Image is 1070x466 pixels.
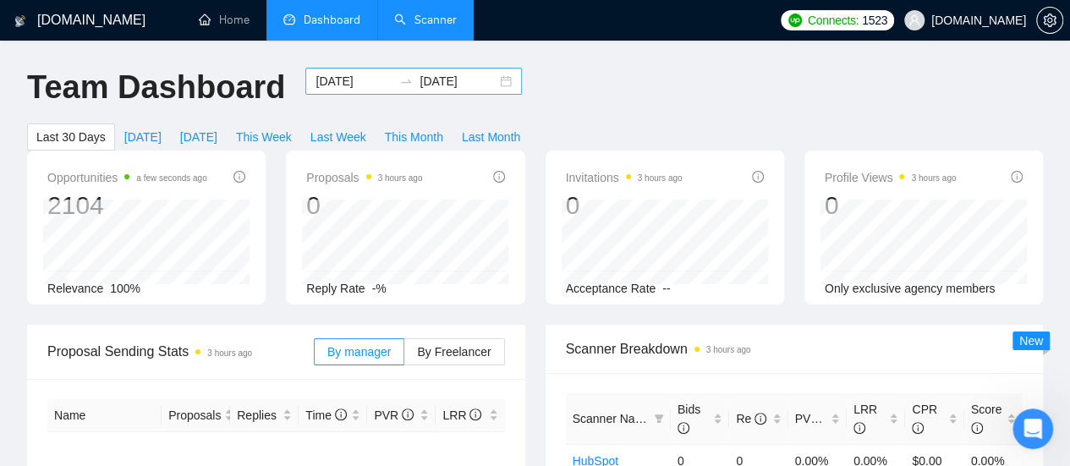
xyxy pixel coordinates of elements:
span: Scanner Breakdown [566,338,1023,359]
span: info-circle [853,422,865,434]
span: 1523 [862,11,887,30]
span: info-circle [1011,171,1023,183]
span: Scanner Name [573,412,651,425]
button: Last Week [301,123,376,151]
span: info-circle [493,171,505,183]
span: LRR [442,408,481,422]
p: ⭐ Understanding Sardor AI's capabilities [17,230,301,248]
button: Last 30 Days [27,123,115,151]
span: to [399,74,413,88]
input: Start date [316,72,392,90]
span: info-circle [822,413,834,425]
span: [DATE] [180,128,217,146]
span: Relevance [47,282,103,295]
span: Proposal Sending Stats [47,341,314,362]
span: Proposals [306,167,422,188]
img: upwork-logo.png [788,14,802,27]
span: By Freelancer [417,345,491,359]
span: Score [971,403,1002,435]
p: Sardor AI Prompt Library [17,98,301,116]
span: info-circle [912,422,924,434]
a: searchScanner [394,13,457,27]
span: PVR [374,408,414,422]
button: Last Month [453,123,530,151]
time: 3 hours ago [706,345,751,354]
div: 0 [566,189,683,222]
span: Proposals [168,406,221,425]
span: -- [662,282,670,295]
span: By manager [327,345,391,359]
span: filter [650,406,667,431]
p: ✍ How to write an effective prompt for Sardor AI? [17,174,301,210]
time: 3 hours ago [378,173,423,183]
span: dashboard [283,14,295,25]
span: Only exclusive agency members [825,282,996,295]
time: a few seconds ago [136,173,206,183]
span: PVR [795,412,835,425]
th: Name [47,399,162,432]
input: End date [420,72,497,90]
span: This Week [236,128,292,146]
span: info-circle [678,422,689,434]
span: info-circle [402,408,414,420]
span: info-circle [752,171,764,183]
a: homeHome [199,13,250,27]
input: Поиск по статьям [11,46,327,79]
span: Re [736,412,766,425]
time: 3 hours ago [207,348,252,358]
span: Opportunities [47,167,207,188]
h1: Team Dashboard [27,68,285,107]
th: Proposals [162,399,230,432]
p: How to review a proposal preview to help Sardor AI improve the generation of 'Preview Your Propos... [17,268,301,321]
span: Time [305,408,346,422]
span: Reply Rate [306,282,365,295]
span: CPR [912,403,937,435]
p: Train your AI 🤖 [17,342,301,359]
div: 0 [825,189,957,222]
span: Acceptance Rate [566,282,656,295]
div: Закрыть [297,8,327,38]
time: 3 hours ago [911,173,956,183]
button: [DATE] [171,123,227,151]
img: logo [14,8,26,35]
span: Bids [678,403,700,435]
span: Connects: [808,11,859,30]
span: info-circle [469,408,481,420]
span: info-circle [335,408,347,420]
span: LRR [853,403,877,435]
span: swap-right [399,74,413,88]
iframe: Intercom live chat [1012,408,1053,449]
span: info-circle [971,422,983,434]
span: Last Week [310,128,366,146]
span: setting [1037,14,1062,27]
th: Replies [230,399,299,432]
time: 3 hours ago [638,173,683,183]
h1: Помощь [131,8,211,37]
p: Sardor AI: known issues and limitations [17,136,301,154]
div: Поиск по статьямПоиск по статьям [11,46,327,79]
span: info-circle [233,171,245,183]
span: Profile Views [825,167,957,188]
span: -% [372,282,387,295]
span: filter [654,414,664,424]
span: info-circle [754,413,766,425]
span: Invitations [566,167,683,188]
span: Last 30 Days [36,128,106,146]
span: Dashboard [304,13,360,27]
button: This Week [227,123,301,151]
button: [DATE] [115,123,171,151]
button: setting [1036,7,1063,34]
span: New [1019,334,1043,348]
a: setting [1036,14,1063,27]
div: 2104 [47,189,207,222]
span: Replies [237,406,279,425]
span: [DATE] [124,128,162,146]
button: go back [11,7,43,39]
span: user [908,14,920,26]
div: 0 [306,189,422,222]
span: 100% [110,282,140,295]
button: This Month [376,123,453,151]
span: Last Month [462,128,520,146]
span: This Month [385,128,443,146]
